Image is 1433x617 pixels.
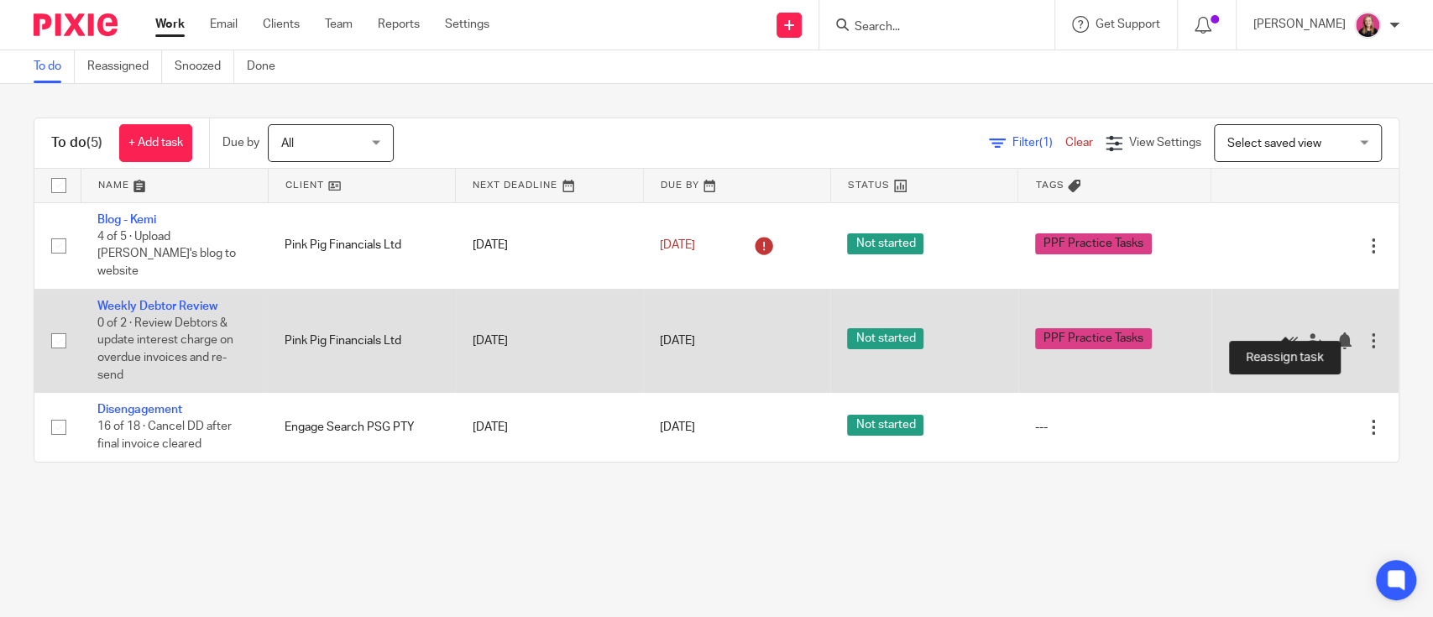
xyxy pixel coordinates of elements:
[1354,12,1381,39] img: Team%20headshots.png
[51,134,102,152] h1: To do
[445,16,489,33] a: Settings
[456,202,643,289] td: [DATE]
[1035,180,1064,190] span: Tags
[660,335,695,347] span: [DATE]
[1253,16,1346,33] p: [PERSON_NAME]
[97,317,233,381] span: 0 of 2 · Review Debtors & update interest charge on overdue invoices and re-send
[853,20,1004,35] input: Search
[34,13,118,36] img: Pixie
[1129,137,1201,149] span: View Settings
[175,50,234,83] a: Snoozed
[847,233,923,254] span: Not started
[1281,332,1306,349] a: Mark as done
[210,16,238,33] a: Email
[1035,233,1152,254] span: PPF Practice Tasks
[1035,328,1152,349] span: PPF Practice Tasks
[268,393,455,462] td: Engage Search PSG PTY
[97,231,236,277] span: 4 of 5 · Upload [PERSON_NAME]'s blog to website
[222,134,259,151] p: Due by
[847,328,923,349] span: Not started
[1012,137,1065,149] span: Filter
[660,239,695,251] span: [DATE]
[87,50,162,83] a: Reassigned
[325,16,353,33] a: Team
[97,421,232,451] span: 16 of 18 · Cancel DD after final invoice cleared
[1039,137,1053,149] span: (1)
[97,214,156,226] a: Blog - Kemi
[268,289,455,393] td: Pink Pig Financials Ltd
[1065,137,1093,149] a: Clear
[281,138,294,149] span: All
[378,16,420,33] a: Reports
[155,16,185,33] a: Work
[34,50,75,83] a: To do
[1096,18,1160,30] span: Get Support
[263,16,300,33] a: Clients
[268,202,455,289] td: Pink Pig Financials Ltd
[86,136,102,149] span: (5)
[97,404,182,416] a: Disengagement
[1035,419,1195,436] div: ---
[97,301,217,312] a: Weekly Debtor Review
[247,50,288,83] a: Done
[847,415,923,436] span: Not started
[119,124,192,162] a: + Add task
[660,421,695,433] span: [DATE]
[1227,138,1321,149] span: Select saved view
[456,289,643,393] td: [DATE]
[456,393,643,462] td: [DATE]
